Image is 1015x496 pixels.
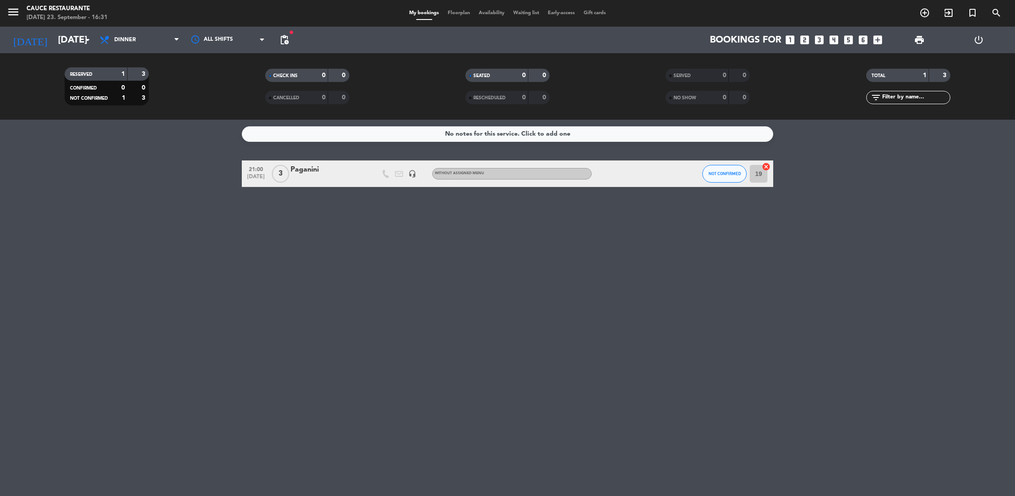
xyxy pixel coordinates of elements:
span: [DATE] [245,174,267,184]
i: power_settings_new [973,35,984,45]
strong: 0 [542,72,548,78]
i: [DATE] [7,30,54,50]
strong: 0 [743,94,748,101]
strong: 0 [522,72,526,78]
i: filter_list [871,92,881,103]
span: RESCHEDULED [473,96,506,100]
strong: 3 [142,95,147,101]
i: exit_to_app [943,8,954,18]
strong: 0 [522,94,526,101]
span: Floorplan [443,11,474,16]
span: 21:00 [245,164,267,174]
strong: 0 [322,72,325,78]
i: looks_6 [857,34,869,46]
i: menu [7,5,20,19]
span: Without assigned menu [435,172,484,175]
button: NOT CONFIRMED [702,165,747,183]
span: SEATED [473,74,490,78]
span: print [914,35,925,45]
div: Cauce Restaurante [27,4,108,13]
span: CHECK INS [273,74,298,78]
strong: 0 [723,72,726,78]
i: looks_one [784,34,796,46]
span: NO SHOW [674,96,696,100]
strong: 0 [342,72,347,78]
span: My bookings [405,11,443,16]
i: looks_two [799,34,810,46]
span: SERVED [674,74,691,78]
strong: 0 [542,94,548,101]
input: Filter by name... [881,93,950,102]
strong: 0 [322,94,325,101]
strong: 3 [943,72,948,78]
button: menu [7,5,20,22]
i: add_box [872,34,883,46]
span: Early-access [543,11,579,16]
strong: 0 [743,72,748,78]
span: RESERVED [70,72,93,77]
strong: 0 [142,85,147,91]
strong: 0 [723,94,726,101]
strong: 1 [923,72,926,78]
span: Gift cards [579,11,610,16]
strong: 1 [121,71,125,77]
i: arrow_drop_down [82,35,93,45]
span: Bookings for [710,35,781,46]
div: No notes for this service. Click to add one [445,129,570,139]
strong: 3 [142,71,147,77]
span: Dinner [114,37,136,43]
div: LOG OUT [949,27,1008,53]
i: search [991,8,1002,18]
div: [DATE] 23. September - 16:31 [27,13,108,22]
span: NOT CONFIRMED [70,96,108,101]
i: turned_in_not [967,8,978,18]
span: CANCELLED [273,96,299,100]
i: cancel [762,162,771,171]
strong: 0 [342,94,347,101]
span: pending_actions [279,35,290,45]
i: headset_mic [408,170,416,178]
span: Waiting list [509,11,543,16]
span: CONFIRMED [70,86,97,90]
span: 3 [272,165,289,183]
div: Paganini [291,164,366,176]
span: fiber_manual_record [289,30,294,35]
strong: 0 [121,85,125,91]
span: NOT CONFIRMED [709,171,741,176]
span: TOTAL [872,74,885,78]
i: looks_5 [843,34,854,46]
i: looks_3 [814,34,825,46]
i: add_circle_outline [919,8,930,18]
i: looks_4 [828,34,840,46]
span: Availability [474,11,509,16]
strong: 1 [122,95,125,101]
